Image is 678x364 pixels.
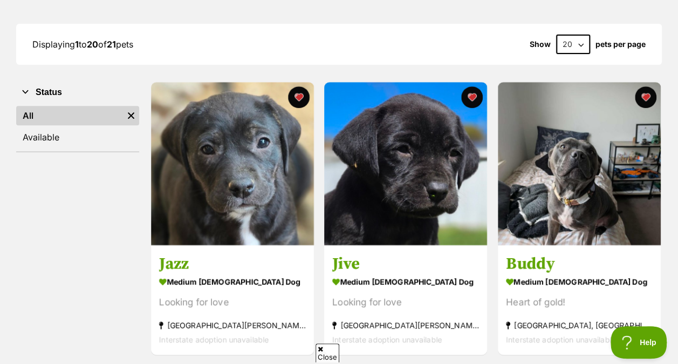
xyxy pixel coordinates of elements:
strong: 1 [75,39,79,50]
div: Status [16,104,139,151]
div: Looking for love [332,295,479,309]
div: [GEOGRAPHIC_DATA][PERSON_NAME][GEOGRAPHIC_DATA] [332,318,479,332]
h3: Jazz [159,253,306,274]
button: favourite [635,86,656,108]
div: medium [DEMOGRAPHIC_DATA] Dog [332,274,479,289]
a: Jive medium [DEMOGRAPHIC_DATA] Dog Looking for love [GEOGRAPHIC_DATA][PERSON_NAME][GEOGRAPHIC_DAT... [324,245,487,355]
h3: Buddy [506,253,653,274]
strong: 20 [87,39,98,50]
span: Displaying to of pets [32,39,133,50]
span: Interstate adoption unavailable [506,335,615,344]
a: Jazz medium [DEMOGRAPHIC_DATA] Dog Looking for love [GEOGRAPHIC_DATA][PERSON_NAME][GEOGRAPHIC_DAT... [151,245,314,355]
div: medium [DEMOGRAPHIC_DATA] Dog [506,274,653,289]
strong: 21 [107,39,116,50]
a: All [16,106,123,125]
h3: Jive [332,253,479,274]
div: Heart of gold! [506,295,653,309]
a: Remove filter [123,106,139,125]
span: Close [316,343,339,362]
a: Buddy medium [DEMOGRAPHIC_DATA] Dog Heart of gold! [GEOGRAPHIC_DATA], [GEOGRAPHIC_DATA] Interstat... [498,245,661,355]
button: Status [16,85,139,99]
button: favourite [288,86,310,108]
div: medium [DEMOGRAPHIC_DATA] Dog [159,274,306,289]
a: Available [16,127,139,147]
div: [GEOGRAPHIC_DATA], [GEOGRAPHIC_DATA] [506,318,653,332]
img: Jazz [151,82,314,245]
div: [GEOGRAPHIC_DATA][PERSON_NAME][GEOGRAPHIC_DATA] [159,318,306,332]
iframe: Help Scout Beacon - Open [611,326,667,359]
span: Interstate adoption unavailable [332,335,442,344]
label: pets per page [595,40,646,49]
span: Show [530,40,551,49]
span: Interstate adoption unavailable [159,335,269,344]
img: Jive [324,82,487,245]
div: Looking for love [159,295,306,309]
img: Buddy [498,82,661,245]
button: favourite [462,86,483,108]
